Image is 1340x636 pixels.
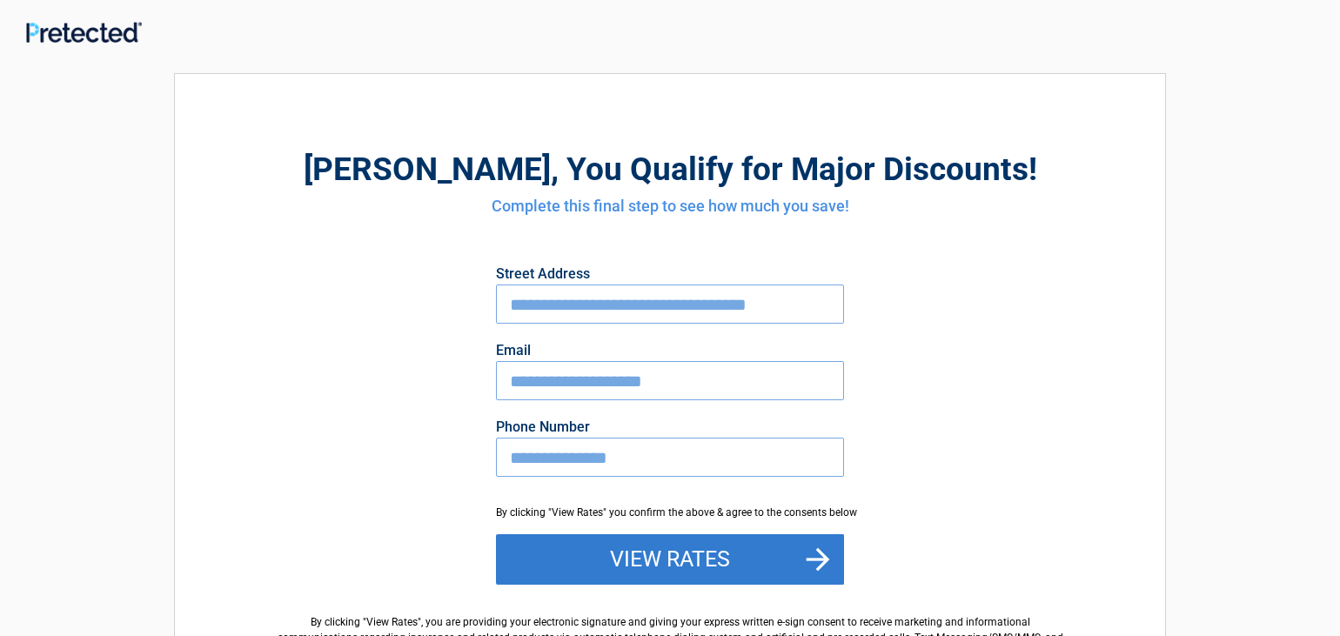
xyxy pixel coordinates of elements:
[304,151,551,188] span: [PERSON_NAME]
[496,344,844,358] label: Email
[496,534,844,585] button: View Rates
[271,148,1069,191] h2: , You Qualify for Major Discounts!
[496,505,844,520] div: By clicking "View Rates" you confirm the above & agree to the consents below
[496,267,844,281] label: Street Address
[366,616,418,628] span: View Rates
[26,22,142,43] img: Main Logo
[271,195,1069,218] h4: Complete this final step to see how much you save!
[496,420,844,434] label: Phone Number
